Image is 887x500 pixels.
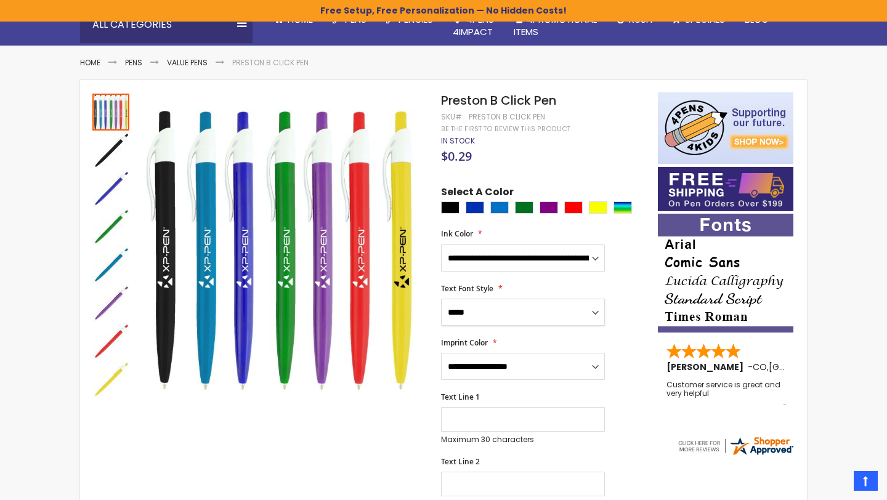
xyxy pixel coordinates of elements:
[167,57,208,68] a: Value Pens
[441,124,570,134] a: Be the first to review this product
[399,13,433,26] span: Pencils
[92,208,129,245] img: Preston B Click Pen
[92,284,129,321] img: Preston B Click Pen
[769,361,859,373] span: [GEOGRAPHIC_DATA]
[685,13,725,26] span: Specials
[92,132,129,169] img: Preston B Click Pen
[345,13,367,26] span: Pens
[441,456,480,467] span: Text Line 2
[92,169,131,207] div: Preston B Click Pen
[504,6,607,46] a: 4PROMOTIONALITEMS
[92,245,131,283] div: Preston B Click Pen
[92,131,131,169] div: Preston B Click Pen
[753,361,767,373] span: CO
[80,57,100,68] a: Home
[441,392,480,402] span: Text Line 1
[466,201,484,214] div: Blue
[441,201,460,214] div: Black
[441,148,472,164] span: $0.29
[125,57,142,68] a: Pens
[232,58,309,68] li: Preston B Click Pen
[441,135,475,146] span: In stock
[441,136,475,146] div: Availability
[658,214,793,333] img: font-personalization-examples
[92,246,129,283] img: Preston B Click Pen
[514,13,597,38] span: 4PROMOTIONAL ITEMS
[589,201,607,214] div: Yellow
[441,337,488,348] span: Imprint Color
[441,185,514,202] span: Select A Color
[676,449,795,459] a: 4pens.com certificate URL
[745,13,769,26] span: Blog
[92,361,129,398] img: Preston B Click Pen
[676,435,795,457] img: 4pens.com widget logo
[441,283,493,294] span: Text Font Style
[441,435,605,445] p: Maximum 30 characters
[629,13,652,26] span: Rush
[666,361,748,373] span: [PERSON_NAME]
[92,360,129,398] div: Preston B Click Pen
[540,201,558,214] div: Purple
[288,13,313,26] span: Home
[441,228,473,239] span: Ink Color
[441,111,464,122] strong: SKU
[443,6,504,46] a: 4Pens4impact
[490,201,509,214] div: Blue Light
[92,207,131,245] div: Preston B Click Pen
[92,170,129,207] img: Preston B Click Pen
[748,361,859,373] span: - ,
[441,92,556,109] span: Preston B Click Pen
[614,201,632,214] div: Assorted
[92,321,131,360] div: Preston B Click Pen
[143,110,424,392] img: Preston B Click Pen
[92,92,131,131] div: Preston B Click Pen
[92,283,131,321] div: Preston B Click Pen
[80,6,253,43] div: All Categories
[658,92,793,164] img: 4pens 4 kids
[92,323,129,360] img: Preston B Click Pen
[666,381,786,407] div: Customer service is great and very helpful
[658,167,793,211] img: Free shipping on orders over $199
[564,201,583,214] div: Red
[453,13,494,38] span: 4Pens 4impact
[515,201,533,214] div: Green
[785,467,887,500] iframe: Google Customer Reviews
[469,112,545,122] div: Preston B Click Pen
